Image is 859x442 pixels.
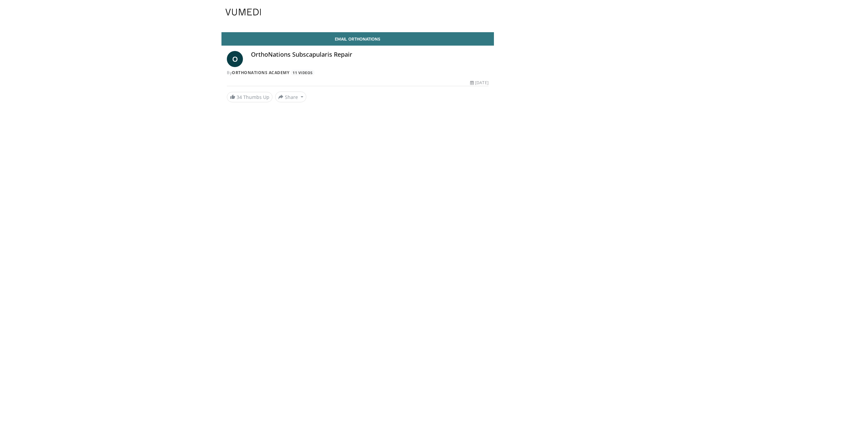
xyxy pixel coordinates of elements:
[232,70,289,75] a: OrthoNations Academy
[227,51,243,67] a: O
[470,80,488,86] div: [DATE]
[251,51,489,58] h4: OrthoNations Subscapularis Repair
[291,70,315,75] a: 11 Videos
[227,92,272,102] a: 34 Thumbs Up
[237,94,242,100] span: 34
[221,32,494,46] a: Email Orthonations
[225,9,261,15] img: VuMedi Logo
[227,70,489,76] div: By
[275,92,306,102] button: Share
